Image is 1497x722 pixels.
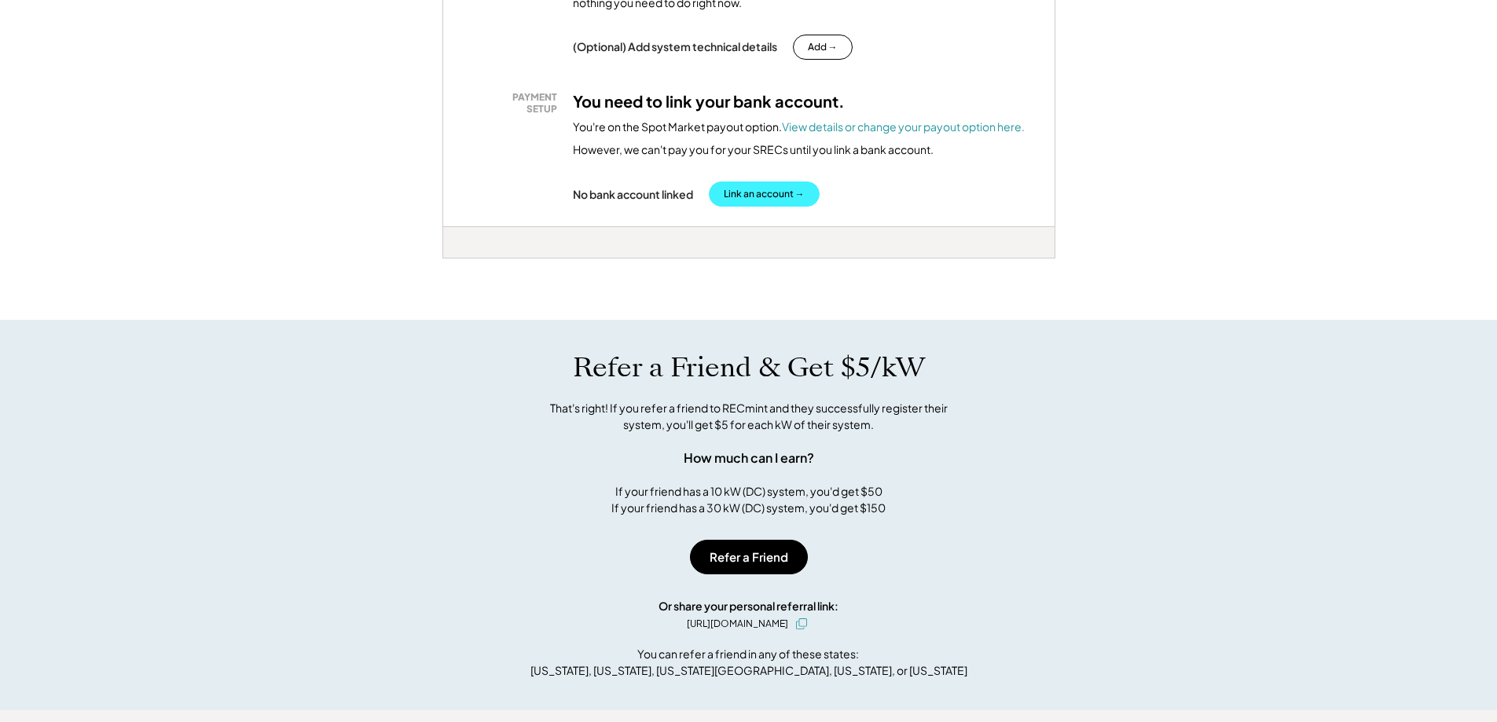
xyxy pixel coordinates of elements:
div: No bank account linked [573,187,693,201]
a: View details or change your payout option here. [782,119,1025,134]
div: If your friend has a 10 kW (DC) system, you'd get $50 If your friend has a 30 kW (DC) system, you... [611,483,886,516]
div: How much can I earn? [684,449,814,467]
button: click to copy [792,614,811,633]
div: However, we can't pay you for your SRECs until you link a bank account. [573,142,934,158]
div: That's right! If you refer a friend to RECmint and they successfully register their system, you'l... [533,400,965,433]
h1: Refer a Friend & Get $5/kW [573,351,925,384]
button: Link an account → [709,181,820,207]
button: Add → [793,35,853,60]
h3: You need to link your bank account. [573,91,845,112]
div: Or share your personal referral link: [659,598,838,614]
div: (Optional) Add system technical details [573,39,777,53]
div: [URL][DOMAIN_NAME] [687,617,788,631]
button: Refer a Friend [690,540,808,574]
div: You're on the Spot Market payout option. [573,119,1025,135]
div: You can refer a friend in any of these states: [US_STATE], [US_STATE], [US_STATE][GEOGRAPHIC_DATA... [530,646,967,679]
div: baogew9s - VA Distributed [442,258,501,265]
div: PAYMENT SETUP [471,91,557,115]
